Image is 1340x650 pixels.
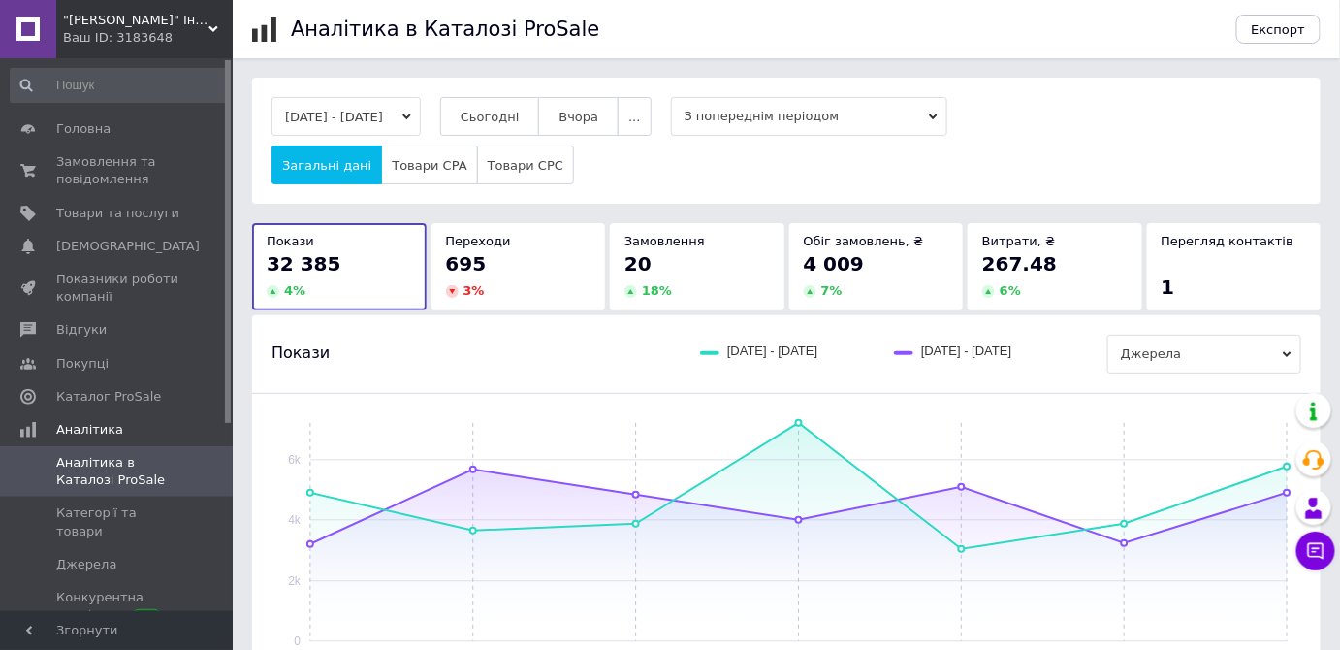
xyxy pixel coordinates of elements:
span: Перегляд контактів [1162,234,1294,248]
span: Джерела [1107,335,1301,374]
span: 4 % [284,283,305,298]
span: Відгуки [56,321,107,339]
span: 267.48 [982,252,1057,276]
button: ... [618,97,651,136]
span: 7 % [821,283,843,298]
button: Товари CPC [477,146,574,184]
span: Сьогодні [461,110,520,124]
span: Вчора [558,110,598,124]
span: Аналітика в Каталозі ProSale [56,454,179,489]
button: Сьогодні [440,97,540,136]
span: 3 % [463,283,485,298]
span: Аналітика [56,421,123,439]
button: Загальні дані [271,146,382,184]
span: Каталог ProSale [56,388,161,406]
span: 32 385 [267,252,341,276]
span: Джерела [56,556,116,573]
span: 1 [1162,276,1175,299]
text: 6k [288,453,302,467]
span: 4 009 [804,252,865,276]
div: Ваш ID: 3183648 [63,29,233,47]
span: ... [628,110,640,124]
span: Обіг замовлень, ₴ [804,234,924,248]
h1: Аналітика в Каталозі ProSale [291,17,599,41]
span: Показники роботи компанії [56,271,179,306]
button: Експорт [1236,15,1322,44]
text: 0 [294,634,301,648]
text: 2k [288,574,302,588]
span: З попереднім періодом [671,97,947,136]
span: Загальні дані [282,158,371,173]
text: 4k [288,513,302,527]
span: 6 % [1000,283,1021,298]
span: Товари CPC [488,158,563,173]
span: Категорії та товари [56,504,179,539]
span: Покази [271,342,330,364]
span: Експорт [1252,22,1306,37]
button: Товари CPA [381,146,477,184]
button: Чат з покупцем [1296,532,1335,570]
span: 20 [624,252,652,276]
span: 18 % [642,283,672,298]
span: Переходи [446,234,511,248]
span: Покази [267,234,314,248]
span: Замовлення [624,234,705,248]
span: Покупці [56,355,109,373]
span: 695 [446,252,487,276]
span: Головна [56,120,111,138]
span: [DEMOGRAPHIC_DATA] [56,238,200,255]
input: Пошук [10,68,229,103]
span: "Тетянка" Iнтернет-магазин [63,12,208,29]
button: [DATE] - [DATE] [271,97,421,136]
span: Конкурентна аналітика [56,589,179,624]
span: Витрати, ₴ [982,234,1056,248]
span: Замовлення та повідомлення [56,153,179,188]
button: Вчора [538,97,619,136]
span: Товари CPA [392,158,466,173]
span: Товари та послуги [56,205,179,222]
